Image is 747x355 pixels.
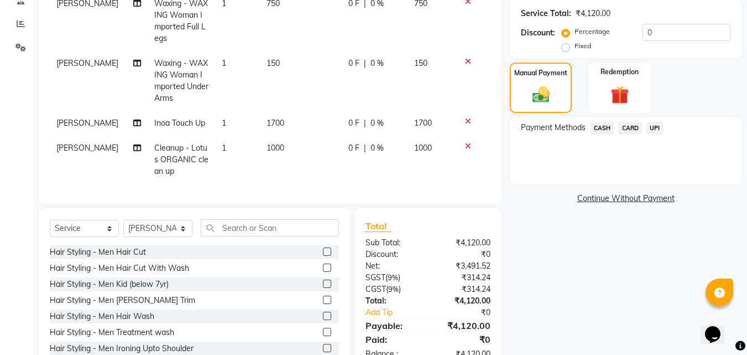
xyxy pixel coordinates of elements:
span: 0 F [348,58,359,69]
span: Inoa Touch Up [154,118,205,128]
div: Total: [357,295,428,307]
div: ₹0 [428,333,499,346]
span: CARD [618,122,642,135]
div: Hair Styling - Men [PERSON_NAME] Trim [50,295,195,306]
span: 0 F [348,117,359,129]
div: Discount: [521,27,555,39]
span: [PERSON_NAME] [56,58,118,68]
div: ₹4,120.00 [428,237,499,249]
div: Hair Styling - Men Kid (below 7yr) [50,279,169,290]
span: Total [365,220,391,232]
div: ₹0 [428,249,499,260]
div: Payable: [357,319,428,332]
span: Waxing - WAXING Woman Imported Under Arms [154,58,208,103]
div: ₹4,120.00 [576,8,610,19]
span: | [364,142,366,154]
span: 1000 [267,143,284,153]
div: Discount: [357,249,428,260]
span: Payment Methods [521,122,586,133]
div: ₹4,120.00 [428,295,499,307]
span: | [364,117,366,129]
span: 1700 [267,118,284,128]
div: ₹3,491.52 [428,260,499,272]
span: 0 F [348,142,359,154]
span: [PERSON_NAME] [56,143,118,153]
span: UPI [646,122,664,135]
span: 0 % [370,142,384,154]
span: 1 [222,118,226,128]
span: Cleanup - Lotus ORGANIC clean up [154,143,208,176]
a: Add Tip [357,307,440,318]
span: 150 [414,58,427,68]
a: Continue Without Payment [512,193,739,204]
div: Hair Styling - Men Hair Cut With Wash [50,263,189,274]
label: Percentage [574,27,610,37]
span: 9% [388,285,399,294]
div: ₹314.24 [428,284,499,295]
span: CASH [590,122,614,135]
div: Sub Total: [357,237,428,249]
span: [PERSON_NAME] [56,118,118,128]
label: Fixed [574,41,591,51]
div: Hair Styling - Men Treatment wash [50,327,174,338]
div: Net: [357,260,428,272]
div: Service Total: [521,8,571,19]
iframe: chat widget [701,311,736,344]
span: 1700 [414,118,432,128]
div: Hair Styling - Men Ironing Upto Shoulder [50,343,194,354]
span: SGST [365,272,385,282]
img: _gift.svg [605,84,635,106]
span: 0 % [370,117,384,129]
span: 9% [388,273,398,282]
div: Hair Styling - Men Hair Cut [50,246,146,258]
div: ( ) [357,272,428,284]
span: 0 % [370,58,384,69]
div: ₹0 [440,307,499,318]
span: 1 [222,58,226,68]
div: ₹314.24 [428,272,499,284]
span: | [364,58,366,69]
div: ( ) [357,284,428,295]
span: 1 [222,143,226,153]
span: 150 [267,58,280,68]
input: Search or Scan [201,219,339,236]
span: 1000 [414,143,432,153]
span: CGST [365,284,386,294]
div: Paid: [357,333,428,346]
img: _cash.svg [527,85,555,105]
div: Hair Styling - Men Hair Wash [50,311,154,322]
label: Manual Payment [514,68,567,78]
label: Redemption [600,67,639,77]
div: ₹4,120.00 [428,319,499,332]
